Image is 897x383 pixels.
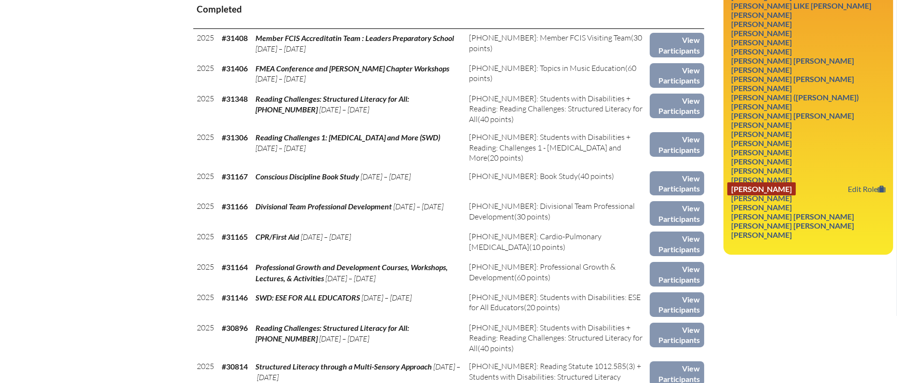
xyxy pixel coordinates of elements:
[256,172,360,181] span: Conscious Discipline Book Study
[222,172,248,181] b: #31167
[256,133,441,142] span: Reading Challenges 1: [MEDICAL_DATA] and More (SWD)
[222,262,248,272] b: #31164
[727,45,796,58] a: [PERSON_NAME]
[727,201,796,214] a: [PERSON_NAME]
[650,201,704,226] a: View Participants
[465,197,650,228] td: (30 points)
[193,258,218,288] td: 2025
[465,228,650,258] td: (10 points)
[465,319,650,357] td: (40 points)
[650,94,704,118] a: View Participants
[465,128,650,167] td: (20 points)
[727,155,796,168] a: [PERSON_NAME]
[844,182,889,195] a: Edit Role
[727,100,796,113] a: [PERSON_NAME]
[301,232,351,242] span: [DATE] – [DATE]
[469,323,643,353] span: [PHONE_NUMBER]: Students with Disabilities + Reading: Reading Challenges: Structured Literacy for...
[650,63,704,88] a: View Participants
[256,143,306,153] span: [DATE] – [DATE]
[650,292,704,317] a: View Participants
[727,82,796,95] a: [PERSON_NAME]
[727,182,796,195] a: [PERSON_NAME]
[361,172,411,181] span: [DATE] – [DATE]
[727,137,796,150] a: [PERSON_NAME]
[326,274,376,283] span: [DATE] – [DATE]
[193,29,218,59] td: 2025
[320,334,370,343] span: [DATE] – [DATE]
[256,33,455,42] span: Member FCIS Accreditatin Team : Leaders Preparatory School
[650,171,704,196] a: View Participants
[362,293,412,302] span: [DATE] – [DATE]
[256,323,410,343] span: Reading Challenges: Structured Literacy for All: [PHONE_NUMBER]
[727,36,796,49] a: [PERSON_NAME]
[650,323,704,347] a: View Participants
[193,128,218,167] td: 2025
[222,94,248,103] b: #31348
[650,132,704,157] a: View Participants
[727,146,796,159] a: [PERSON_NAME]
[465,59,650,90] td: (60 points)
[193,90,218,128] td: 2025
[256,94,410,114] span: Reading Challenges: Structured Literacy for All: [PHONE_NUMBER]
[469,132,630,163] span: [PHONE_NUMBER]: Students with Disabilities + Reading: Challenges 1 - [MEDICAL_DATA] and More
[197,3,700,15] h3: Completed
[256,44,306,54] span: [DATE] – [DATE]
[222,362,248,371] b: #30814
[727,109,858,122] a: [PERSON_NAME] [PERSON_NAME]
[465,90,650,128] td: (40 points)
[727,210,858,223] a: [PERSON_NAME] [PERSON_NAME]
[222,33,248,42] b: #31408
[727,164,796,177] a: [PERSON_NAME]
[222,202,248,211] b: #31166
[469,232,602,251] span: [PHONE_NUMBER]: Cardio-Pulmonary [MEDICAL_DATA]
[469,292,641,312] span: [PHONE_NUMBER]: Students with Disabilities: ESE for All Educators
[727,228,796,241] a: [PERSON_NAME]
[465,258,650,288] td: (60 points)
[727,118,796,131] a: [PERSON_NAME]
[222,232,248,241] b: #31165
[727,191,796,205] a: [PERSON_NAME]
[256,74,306,83] span: [DATE] – [DATE]
[650,33,704,57] a: View Participants
[469,262,616,282] span: [PHONE_NUMBER]: Professional Growth & Development
[222,323,248,332] b: #30896
[469,33,631,42] span: [PHONE_NUMBER]: Member FCIS Visiting Team
[465,29,650,59] td: (30 points)
[256,232,300,241] span: CPR/First Aid
[222,64,248,73] b: #31406
[650,262,704,287] a: View Participants
[256,202,392,211] span: Divisional Team Professional Development
[256,293,361,302] span: SWD: ESE FOR ALL EDUCATORS
[256,362,432,371] span: Structured Literacy through a Multi-Sensory Approach
[193,167,218,198] td: 2025
[320,105,370,114] span: [DATE] – [DATE]
[469,171,578,181] span: [PHONE_NUMBER]: Book Study
[256,362,461,382] span: [DATE] – [DATE]
[394,202,444,211] span: [DATE] – [DATE]
[193,228,218,258] td: 2025
[727,8,796,21] a: [PERSON_NAME]
[222,133,248,142] b: #31306
[650,232,704,256] a: View Participants
[727,219,858,232] a: [PERSON_NAME] [PERSON_NAME]
[727,63,796,76] a: [PERSON_NAME]
[727,72,858,85] a: [PERSON_NAME] [PERSON_NAME]
[193,59,218,90] td: 2025
[727,173,796,186] a: [PERSON_NAME]
[469,201,635,221] span: [PHONE_NUMBER]: Divisional Team Professional Development
[727,91,863,104] a: [PERSON_NAME] ([PERSON_NAME])
[465,167,650,198] td: (40 points)
[469,94,643,124] span: [PHONE_NUMBER]: Students with Disabilities + Reading: Reading Challenges: Structured Literacy for...
[193,197,218,228] td: 2025
[256,64,450,73] span: FMEA Conference and [PERSON_NAME] Chapter Workshops
[193,319,218,357] td: 2025
[469,63,625,73] span: [PHONE_NUMBER]: Topics in Music Education
[727,17,796,30] a: [PERSON_NAME]
[256,262,448,282] span: Professional Growth and Development Courses, Workshops, Lectures, & Activities
[193,288,218,319] td: 2025
[465,288,650,319] td: (20 points)
[727,27,796,40] a: [PERSON_NAME]
[222,293,248,302] b: #31146
[727,127,796,140] a: [PERSON_NAME]
[727,54,858,67] a: [PERSON_NAME] [PERSON_NAME]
